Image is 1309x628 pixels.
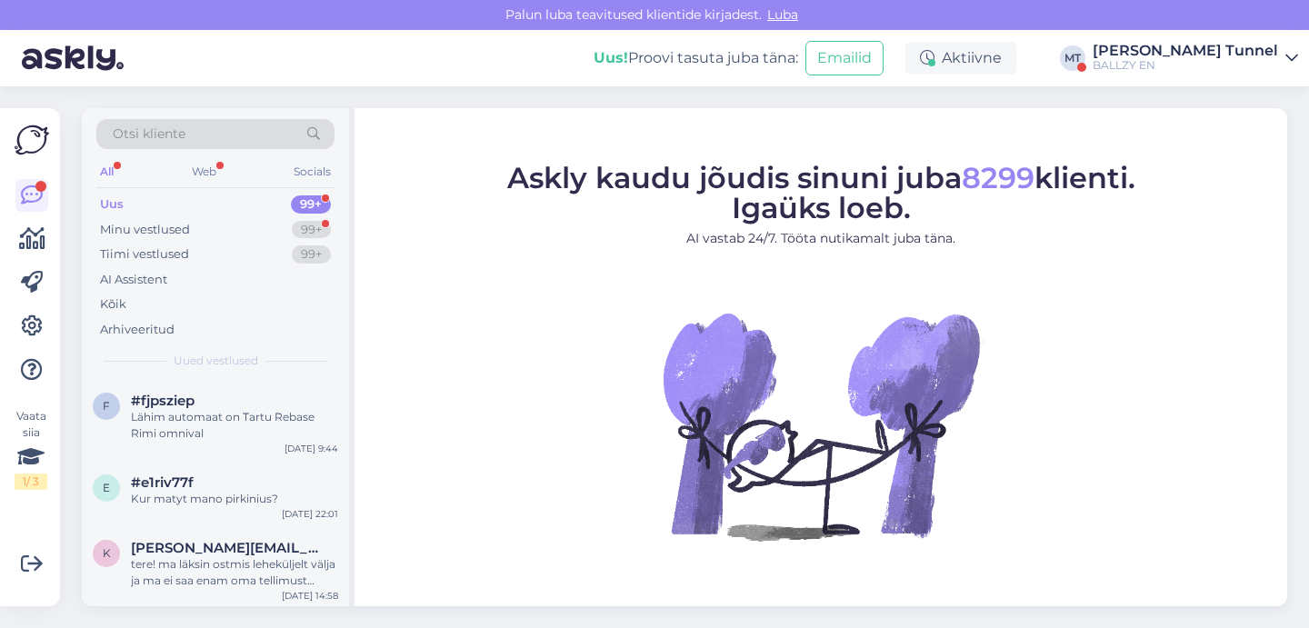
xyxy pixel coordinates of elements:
span: 8299 [962,159,1034,194]
button: Emailid [805,41,884,75]
span: Luba [762,6,804,23]
div: [DATE] 22:01 [282,507,338,521]
span: karl.viisitamm@gmail.com [131,540,320,556]
div: Lähim automaat on Tartu Rebase Rimi omnival [131,409,338,442]
div: Arhiveeritud [100,321,175,339]
div: MT [1060,45,1085,71]
div: Web [188,160,220,184]
div: Tiimi vestlused [100,245,189,264]
p: AI vastab 24/7. Tööta nutikamalt juba täna. [507,228,1135,247]
div: Vaata siia [15,408,47,490]
img: No Chat active [657,262,984,589]
span: k [103,546,111,560]
b: Uus! [594,49,628,66]
div: AI Assistent [100,271,167,289]
div: Aktiivne [905,42,1016,75]
div: 99+ [292,221,331,239]
div: 99+ [292,245,331,264]
a: [PERSON_NAME] TunnelBALLZY EN [1093,44,1298,73]
div: Proovi tasuta juba täna: [594,47,798,69]
div: Socials [290,160,335,184]
div: Kõik [100,295,126,314]
div: Uus [100,195,124,214]
div: Kur matyt mano pirkinius? [131,491,338,507]
span: Askly kaudu jõudis sinuni juba klienti. Igaüks loeb. [507,159,1135,224]
div: [DATE] 14:58 [282,589,338,603]
div: 1 / 3 [15,473,47,490]
div: BALLZY EN [1093,58,1278,73]
div: 99+ [291,195,331,214]
span: #e1riv77f [131,474,194,491]
span: Uued vestlused [174,353,258,369]
span: e [103,481,110,494]
div: All [96,160,117,184]
span: Otsi kliente [113,125,185,144]
div: [PERSON_NAME] Tunnel [1093,44,1278,58]
img: Askly Logo [15,123,49,157]
div: tere! ma läksin ostmis leheküljelt välja ja ma ei saa enam oma tellimust maksta, see ütleb pending. [131,556,338,589]
span: #fjpsziep [131,393,195,409]
div: [DATE] 9:44 [285,442,338,455]
span: f [103,399,110,413]
div: Minu vestlused [100,221,190,239]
